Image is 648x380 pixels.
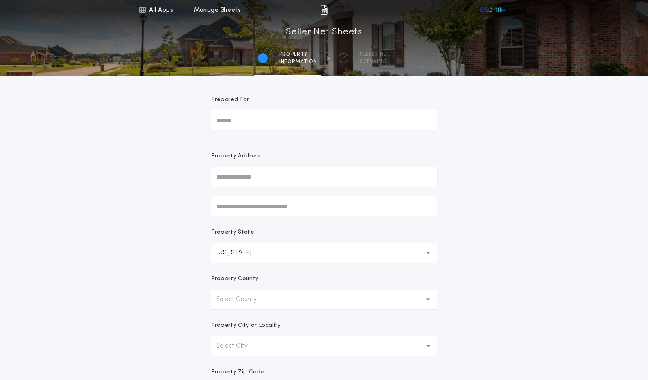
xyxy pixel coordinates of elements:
p: Select County [216,295,270,304]
button: Select City [211,336,437,356]
span: SELLER NET [360,51,390,58]
span: SCENARIO [360,58,390,65]
p: Property State [211,228,254,236]
h2: 1 [262,55,264,61]
img: vs-icon [479,6,506,14]
img: img [320,5,328,15]
h2: 2 [342,55,345,61]
button: Select County [211,290,437,309]
p: Prepared For [211,96,249,104]
p: Property City or Locality [211,322,281,330]
span: Property [279,51,317,58]
p: Select City [216,341,261,351]
span: information [279,58,317,65]
button: [US_STATE] [211,243,437,263]
p: Property County [211,275,259,283]
h1: Seller Net Sheets [286,26,362,39]
p: [US_STATE] [216,248,264,258]
p: Property Address [211,152,437,160]
p: Property Zip Code [211,368,264,376]
input: Prepared For [211,110,437,130]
